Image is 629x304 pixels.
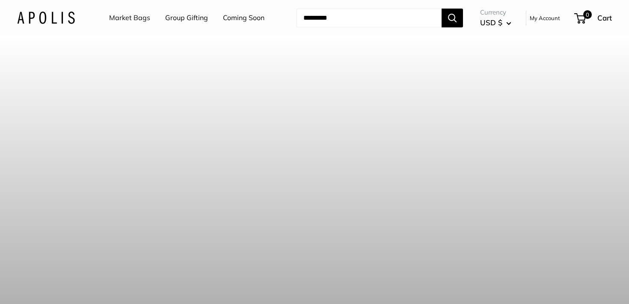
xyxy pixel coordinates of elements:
span: 0 [583,10,592,19]
button: USD $ [480,16,511,30]
img: Apolis [17,12,75,24]
a: Coming Soon [223,12,264,24]
input: Search... [297,9,442,27]
button: Search [442,9,463,27]
a: 0 Cart [575,11,612,25]
a: My Account [530,13,560,23]
span: Cart [597,13,612,22]
span: USD $ [480,18,502,27]
a: Group Gifting [165,12,208,24]
a: Market Bags [109,12,150,24]
span: Currency [480,6,511,18]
